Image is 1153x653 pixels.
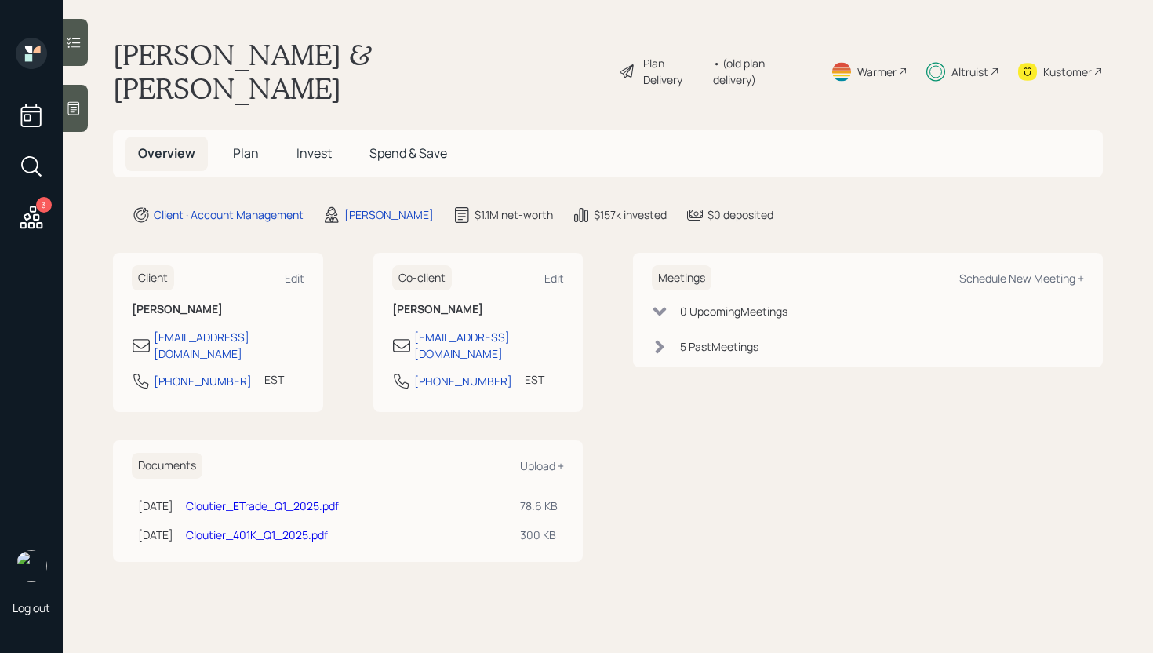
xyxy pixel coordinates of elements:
a: Cloutier_ETrade_Q1_2025.pdf [186,498,339,513]
div: [EMAIL_ADDRESS][DOMAIN_NAME] [154,329,304,362]
div: $0 deposited [707,206,773,223]
h6: [PERSON_NAME] [132,303,304,316]
div: 0 Upcoming Meeting s [680,303,787,319]
div: [PERSON_NAME] [344,206,434,223]
h1: [PERSON_NAME] & [PERSON_NAME] [113,38,606,105]
div: Warmer [857,64,897,80]
h6: Co-client [392,265,452,291]
h6: [PERSON_NAME] [392,303,565,316]
div: $1.1M net-worth [475,206,553,223]
span: Spend & Save [369,144,447,162]
span: Plan [233,144,259,162]
div: Edit [544,271,564,286]
div: Log out [13,600,50,615]
h6: Client [132,265,174,291]
div: 78.6 KB [520,498,558,514]
div: Client · Account Management [154,206,304,223]
div: • (old plan-delivery) [713,55,812,88]
h6: Documents [132,453,202,479]
div: Edit [285,271,304,286]
a: Cloutier_401K_Q1_2025.pdf [186,527,328,542]
img: james-distasi-headshot.png [16,550,47,582]
div: [EMAIL_ADDRESS][DOMAIN_NAME] [414,329,565,362]
span: Overview [138,144,195,162]
div: Schedule New Meeting + [959,271,1084,286]
div: [DATE] [138,527,173,543]
span: Invest [296,144,332,162]
div: Kustomer [1043,64,1092,80]
div: 300 KB [520,527,558,543]
h6: Meetings [652,265,711,291]
div: EST [264,371,284,388]
div: 5 Past Meeting s [680,338,758,355]
div: [DATE] [138,498,173,514]
div: EST [525,371,544,388]
div: Plan Delivery [643,55,705,88]
div: $157k invested [594,206,667,223]
div: Upload + [520,458,564,473]
div: 3 [36,197,52,213]
div: [PHONE_NUMBER] [414,373,512,389]
div: [PHONE_NUMBER] [154,373,252,389]
div: Altruist [951,64,988,80]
